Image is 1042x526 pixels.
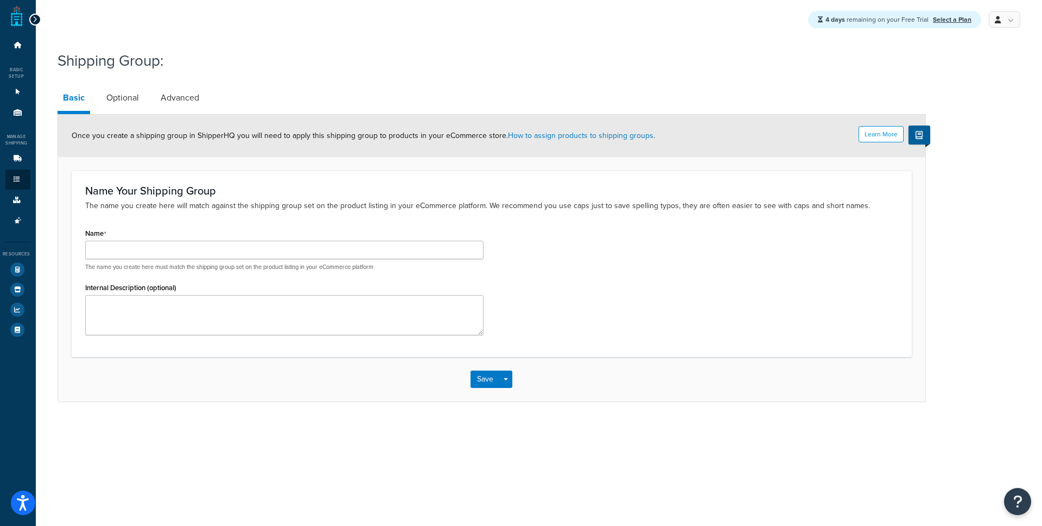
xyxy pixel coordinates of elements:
li: Carriers [5,149,30,169]
a: Basic [58,85,90,114]
li: Test Your Rates [5,260,30,279]
button: Show Help Docs [908,126,930,145]
a: Advanced [155,85,205,111]
a: Optional [101,85,144,111]
li: Marketplace [5,280,30,299]
h3: Name Your Shipping Group [85,185,898,197]
button: Open Resource Center [1004,488,1031,515]
li: Analytics [5,300,30,320]
li: Help Docs [5,320,30,340]
span: remaining on your Free Trial [825,15,930,24]
li: Boxes [5,190,30,210]
span: Once you create a shipping group in ShipperHQ you will need to apply this shipping group to produ... [72,130,655,141]
p: The name you create here will match against the shipping group set on the product listing in your... [85,200,898,212]
li: Shipping Rules [5,170,30,190]
a: Select a Plan [933,15,971,24]
button: Save [471,371,500,388]
a: How to assign products to shipping groups [508,130,653,141]
button: Learn More [859,126,904,142]
p: The name you create here must match the shipping group set on the product listing in your eCommer... [85,263,484,271]
label: Internal Description (optional) [85,284,176,292]
li: Origins [5,103,30,123]
li: Advanced Features [5,211,30,231]
li: Websites [5,82,30,102]
strong: 4 days [825,15,845,24]
h1: Shipping Group: [58,50,912,71]
label: Name [85,229,106,238]
li: Dashboard [5,35,30,55]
